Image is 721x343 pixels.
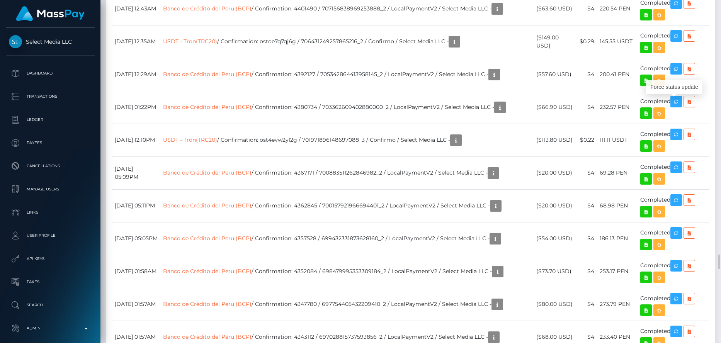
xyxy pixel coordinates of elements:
a: Ledger [6,110,95,129]
td: 145.55 USDT [597,25,638,58]
td: Completed [638,255,709,288]
td: $0.29 [576,25,597,58]
td: [DATE] 05:11PM [112,189,160,222]
a: USDT - Tron(TRC20) [163,136,217,143]
td: Completed [638,288,709,321]
p: Transactions [9,91,92,102]
p: Manage Users [9,183,92,195]
td: [DATE] 05:05PM [112,222,160,255]
a: Admin [6,319,95,338]
a: API Keys [6,249,95,268]
a: Search [6,295,95,315]
p: Payees [9,137,92,149]
td: [DATE] 05:09PM [112,156,160,189]
td: $4 [576,189,597,222]
td: [DATE] 01:57AM [112,288,160,321]
p: API Keys [9,253,92,265]
td: Completed [638,222,709,255]
td: [DATE] 12:35AM [112,25,160,58]
td: / Confirmation: 4347780 / 697754405432209410_2 / LocalPaymentV2 / Select Media LLC - [160,288,534,321]
td: ($20.00 USD) [534,156,576,189]
td: / Confirmation: ost4evw2yl2g / 701971896148697088_3 / Confirmo / Select Media LLC - [160,124,534,156]
a: Taxes [6,272,95,292]
a: Manage Users [6,180,95,199]
td: $4 [576,288,597,321]
td: ($20.00 USD) [534,189,576,222]
p: Ledger [9,114,92,126]
a: Banco de Crédito del Peru (BCP) [163,202,252,209]
td: / Confirmation: 4392127 / 705342864413958145_2 / LocalPaymentV2 / Select Media LLC - [160,58,534,91]
a: Banco de Crédito del Peru (BCP) [163,103,252,110]
td: $4 [576,255,597,288]
p: Admin [9,323,92,334]
a: Banco de Crédito del Peru (BCP) [163,5,252,12]
p: Taxes [9,276,92,288]
td: 111.11 USDT [597,124,638,156]
td: ($80.00 USD) [534,288,576,321]
td: ($73.70 USD) [534,255,576,288]
td: ($113.80 USD) [534,124,576,156]
span: Select Media LLC [6,38,95,45]
a: Banco de Crédito del Peru (BCP) [163,333,252,340]
a: Banco de Crédito del Peru (BCP) [163,267,252,274]
td: / Confirmation: 4352084 / 698479995353309184_2 / LocalPaymentV2 / Select Media LLC - [160,255,534,288]
a: Banco de Crédito del Peru (BCP) [163,70,252,77]
td: / Confirmation: 4380734 / 703362609402880000_2 / LocalPaymentV2 / Select Media LLC - [160,91,534,124]
td: ($149.00 USD) [534,25,576,58]
td: [DATE] 12:10PM [112,124,160,156]
p: User Profile [9,230,92,241]
a: Banco de Crédito del Peru (BCP) [163,169,252,176]
td: Completed [638,189,709,222]
td: 69.28 PEN [597,156,638,189]
td: / Confirmation: ostoe7q7qj6g / 706431249257865216_2 / Confirmo / Select Media LLC - [160,25,534,58]
a: Links [6,203,95,222]
td: $4 [576,222,597,255]
a: Transactions [6,87,95,106]
td: 232.57 PEN [597,91,638,124]
td: / Confirmation: 4362845 / 700157921966694401_2 / LocalPaymentV2 / Select Media LLC - [160,189,534,222]
a: USDT - Tron(TRC20) [163,37,217,44]
td: $4 [576,58,597,91]
a: Cancellations [6,156,95,176]
p: Links [9,207,92,218]
td: $4 [576,156,597,189]
img: Select Media LLC [9,35,22,48]
td: [DATE] 01:58AM [112,255,160,288]
td: ($57.60 USD) [534,58,576,91]
p: Dashboard [9,68,92,79]
td: Completed [638,91,709,124]
td: 273.79 PEN [597,288,638,321]
td: 200.41 PEN [597,58,638,91]
a: Dashboard [6,64,95,83]
a: User Profile [6,226,95,245]
td: Completed [638,124,709,156]
div: Force status update [646,80,702,94]
td: [DATE] 12:29AM [112,58,160,91]
td: [DATE] 01:22PM [112,91,160,124]
td: $0.22 [576,124,597,156]
td: / Confirmation: 4367171 / 700883511262846982_2 / LocalPaymentV2 / Select Media LLC - [160,156,534,189]
img: MassPay Logo [16,6,85,21]
td: / Confirmation: 4357528 / 699432331873628160_2 / LocalPaymentV2 / Select Media LLC - [160,222,534,255]
td: 68.98 PEN [597,189,638,222]
a: Banco de Crédito del Peru (BCP) [163,300,252,307]
td: ($54.00 USD) [534,222,576,255]
td: $4 [576,91,597,124]
td: ($66.90 USD) [534,91,576,124]
p: Cancellations [9,160,92,172]
td: 253.17 PEN [597,255,638,288]
td: 186.13 PEN [597,222,638,255]
td: Completed [638,156,709,189]
a: Banco de Crédito del Peru (BCP) [163,234,252,241]
a: Payees [6,133,95,153]
td: Completed [638,58,709,91]
td: Completed [638,25,709,58]
p: Search [9,299,92,311]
